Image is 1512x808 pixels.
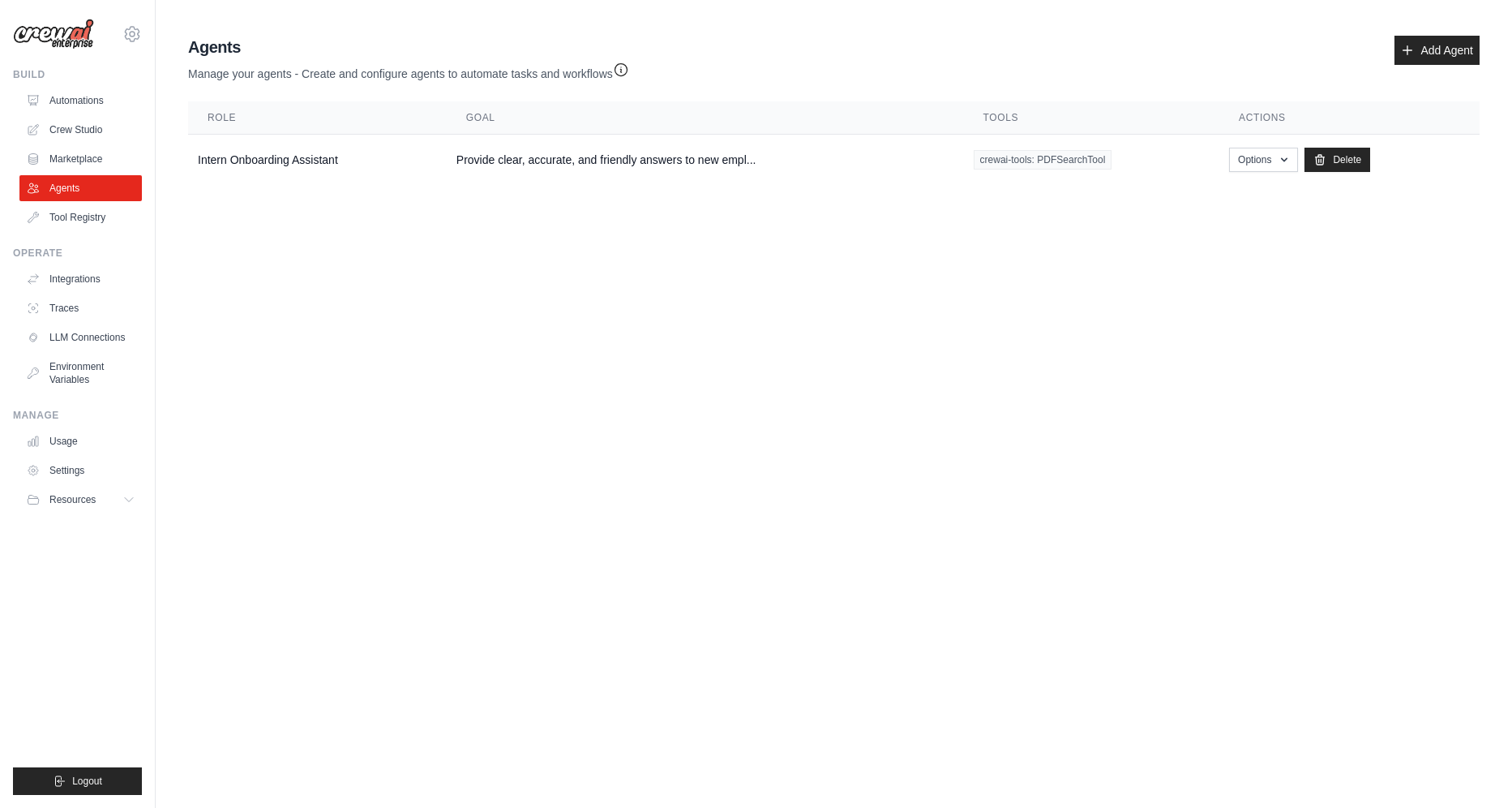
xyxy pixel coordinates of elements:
[13,409,142,422] div: Manage
[19,204,142,230] a: Tool Registry
[19,458,142,484] a: Settings
[72,775,102,788] span: Logout
[13,767,142,795] button: Logout
[19,175,142,201] a: Agents
[974,150,1112,170] span: crewai-tools: PDFSearchTool
[1394,36,1480,65] a: Add Agent
[19,146,142,172] a: Marketplace
[447,135,964,186] td: Provide clear, accurate, and friendly answers to new empl...
[19,487,142,513] button: Resources
[1219,101,1480,135] th: Actions
[13,19,94,49] img: Logo
[19,266,142,292] a: Integrations
[188,36,629,58] h2: Agents
[188,58,629,82] p: Manage your agents - Create and configure agents to automate tasks and workflows
[1304,148,1370,172] a: Delete
[188,101,447,135] th: Role
[13,68,142,81] div: Build
[964,101,1220,135] th: Tools
[49,493,96,506] span: Resources
[13,247,142,260] div: Operate
[19,117,142,143] a: Crew Studio
[19,354,142,393] a: Environment Variables
[188,135,447,186] td: Intern Onboarding Assistant
[19,295,142,321] a: Traces
[1229,148,1298,172] button: Options
[19,88,142,114] a: Automations
[447,101,964,135] th: Goal
[19,428,142,454] a: Usage
[19,324,142,350] a: LLM Connections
